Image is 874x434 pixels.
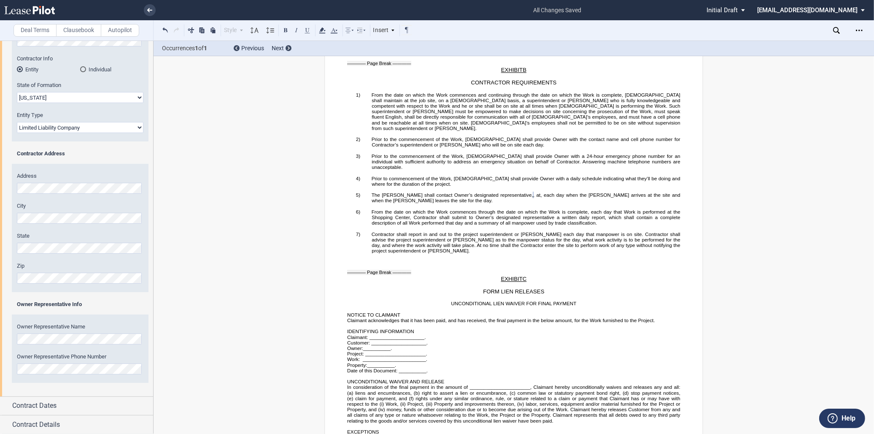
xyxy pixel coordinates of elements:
[367,362,395,368] span: __________
[204,45,207,52] b: 1
[272,45,284,52] span: Next
[363,346,391,351] span: __________
[17,202,143,210] label: City
[160,25,170,35] button: Undo
[347,368,428,373] span: Date of this Document: __________.
[501,276,523,282] span: EXHIBIT
[372,137,682,148] span: Prior to the commencement of the Work, [DEMOGRAPHIC_DATA] shall provide Owner with the contact na...
[17,172,143,180] label: Address
[347,379,444,385] span: UNCONDITIONAL WAIVER AND RELEASE
[56,24,101,37] label: Clausebook
[12,401,57,411] span: Contract Dates
[523,67,526,73] span: B
[483,288,544,295] span: FORM LIEN RELEASES
[17,353,143,361] label: Owner Representative Phone Number
[356,193,360,198] span: 5)
[80,65,143,73] md-radio-button: Individual
[17,55,143,62] label: Contractor Info
[529,1,585,19] span: all changes saved
[518,390,629,396] span: common law or statutory payment bond right, (d)
[707,6,738,14] span: Initial Draft
[208,25,218,35] button: Paste
[356,176,360,181] span: 4)
[356,209,360,214] span: 6)
[347,334,426,340] span: Claimant: ____________________.
[347,312,400,317] span: NOTICE TO CLAIMANT
[372,231,682,254] span: Contractor shall report in and out to the project superintendent or [PERSON_NAME] each day that m...
[347,385,682,396] span: In consideration of the final payment in the amount of ______________________, Claimant hereby un...
[372,193,533,198] span: The [PERSON_NAME] shall contact Owner’s designated representative,
[17,65,80,73] md-radio-button: Entity
[241,45,264,52] span: Previous
[355,396,414,401] span: claim for payment, and (f)
[451,301,576,307] span: UNCONDITIONAL LIEN WAIVER FOR FINAL PAYMENT
[471,79,557,86] span: CONTRACTOR REQUIREMENTS
[356,92,360,98] span: 1)
[347,357,360,362] span: Work:
[356,137,360,142] span: 2)
[347,396,682,407] span: rights under any similar ordinance, rule, or stature related to a claim or payment that Claimant ...
[347,401,682,412] span: labor, services, equipment and/or material furnished for the Project or Property, and (iv)
[12,420,60,430] span: Contract Details
[356,231,360,237] span: 7)
[17,232,143,240] label: State
[386,401,405,407] span: Work, (ii)
[347,390,682,401] span: stop payment notices, (e)
[372,209,682,226] span: From the date on which the Work commences through the date on which the Work is complete, each da...
[17,323,143,331] label: Owner Representative Name
[195,45,198,52] b: 1
[372,92,682,131] span: From the date on which the Work commences and continuing through the date on which the Work is co...
[347,362,367,368] span: Property:
[852,24,866,37] div: Open Lease options menu
[347,340,428,345] span: Customer: ____________________.
[363,357,427,362] span: _______________________.
[17,111,143,119] label: Entity Type
[395,362,396,368] span: .
[402,25,412,35] button: Toggle Control Characters
[819,409,865,428] button: Help
[501,67,523,73] span: EXHIBIT
[347,407,682,424] span: money, funds or other consideration due or to become due arising out of the Work. Claimant hereby...
[533,193,540,198] span: , at
[101,24,139,37] label: Autopilot
[422,390,515,396] span: right to assert a lien or encumbrance, (c)
[17,301,82,307] b: Owner Representative Info
[17,81,143,89] label: State of Formation
[281,25,291,35] button: Bold
[372,193,682,203] span: , each day when the [PERSON_NAME] arrives at the site and when the [PERSON_NAME] leaves the site ...
[355,390,420,396] span: liens and encumbrances, (b)
[347,318,655,323] span: Claimant acknowledges that it has been paid, and has received, the final payment in the below amo...
[234,44,264,53] div: Previous
[272,44,291,53] div: Next
[13,24,57,37] label: Deal Terms
[162,44,227,53] span: Occurrences of
[17,262,143,270] label: Zip
[347,329,414,334] span: IDENTIFYING INFORMATION
[391,346,392,351] span: .
[407,401,432,407] span: Project, (iii)
[186,25,196,35] button: Cut
[434,401,524,407] span: Property and improvements thereon, (iv)
[347,346,363,351] span: Owner:
[372,25,397,36] div: Insert
[372,176,682,187] span: Prior to commencement of the Work, [DEMOGRAPHIC_DATA] shall provide Owner with a daily schedule i...
[347,351,427,357] span: Project: ______________________.
[291,25,302,35] button: Italic
[356,153,360,159] span: 3)
[842,413,855,424] label: Help
[197,25,207,35] button: Copy
[302,25,313,35] button: Underline
[372,153,682,170] span: Prior to the commencement of the Work, [DEMOGRAPHIC_DATA] shall provide Owner with a 24-hour emer...
[17,150,65,157] b: Contractor Address
[523,276,527,282] span: C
